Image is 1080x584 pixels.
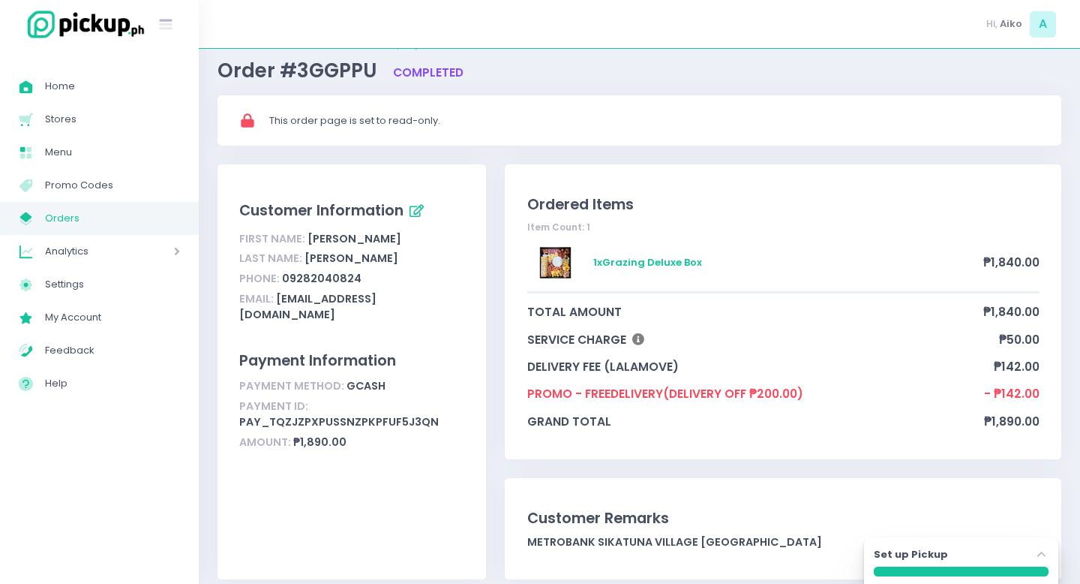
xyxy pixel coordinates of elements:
[527,358,994,375] span: delivery fee (lalamove)
[45,374,180,393] span: Help
[1030,11,1056,38] span: A
[269,113,1041,128] div: This order page is set to read-only.
[239,378,344,393] span: Payment Method:
[19,8,146,41] img: logo
[239,376,464,396] div: gcash
[239,271,280,286] span: Phone:
[239,229,464,249] div: [PERSON_NAME]
[239,435,291,450] span: Amount:
[239,269,464,289] div: 09282040824
[239,231,305,246] span: First Name:
[527,507,1039,529] div: Customer Remarks
[217,57,381,84] span: Order #3GGPPU
[393,65,463,80] span: completed
[527,534,1039,550] div: Metrobank sikatuna village [GEOGRAPHIC_DATA]
[999,331,1039,348] span: ₱50.00
[45,77,180,96] span: Home
[239,432,464,453] div: ₱1,890.00
[983,303,1039,321] span: ₱1,840.00
[239,350,464,372] div: Payment Information
[45,209,180,228] span: Orders
[527,303,983,321] span: total amount
[45,308,180,327] span: My Account
[45,176,180,195] span: Promo Codes
[239,291,274,306] span: Email:
[45,143,180,162] span: Menu
[527,385,984,402] span: Promo - FREEDELIVERY(DELIVERY OFF ₱200.00)
[45,110,180,129] span: Stores
[984,385,1039,402] span: - ₱142.00
[239,199,464,224] div: Customer Information
[527,194,1039,215] div: Ordered Items
[45,341,180,360] span: Feedback
[45,275,180,294] span: Settings
[239,396,464,432] div: pay_tqzjZPxPUsSNZpkPfUf5J3qn
[527,221,1039,234] div: Item Count: 1
[986,17,997,32] span: Hi,
[527,413,984,430] span: grand total
[239,249,464,269] div: [PERSON_NAME]
[984,413,1039,430] span: ₱1,890.00
[874,547,948,562] label: Set up Pickup
[45,242,131,261] span: Analytics
[239,289,464,325] div: [EMAIL_ADDRESS][DOMAIN_NAME]
[1000,17,1022,32] span: Aiko
[239,251,302,266] span: Last Name:
[527,331,999,348] span: Service Charge
[239,399,308,414] span: Payment ID:
[994,358,1039,375] span: ₱142.00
